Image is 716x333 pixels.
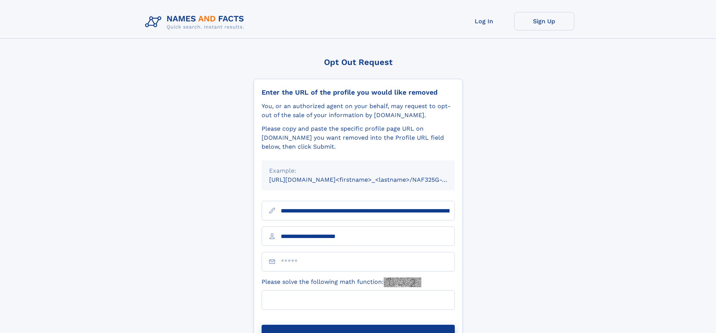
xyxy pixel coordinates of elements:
[262,277,421,287] label: Please solve the following math function:
[262,124,455,151] div: Please copy and paste the specific profile page URL on [DOMAIN_NAME] you want removed into the Pr...
[142,12,250,32] img: Logo Names and Facts
[262,102,455,120] div: You, or an authorized agent on your behalf, may request to opt-out of the sale of your informatio...
[269,166,447,175] div: Example:
[454,12,514,30] a: Log In
[254,57,463,67] div: Opt Out Request
[262,88,455,96] div: Enter the URL of the profile you would like removed
[514,12,574,30] a: Sign Up
[269,176,469,183] small: [URL][DOMAIN_NAME]<firstname>_<lastname>/NAF325G-xxxxxxxx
